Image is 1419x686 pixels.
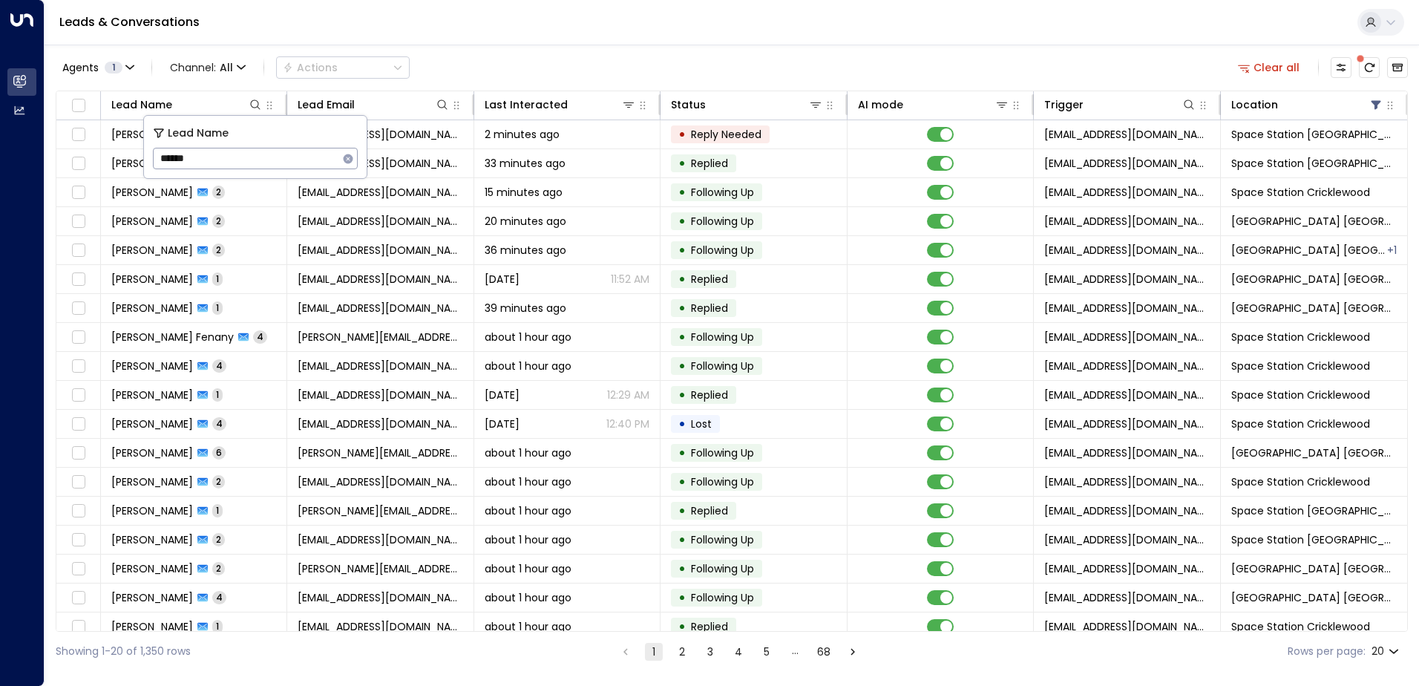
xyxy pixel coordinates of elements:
[1044,156,1209,171] span: leads@space-station.co.uk
[485,96,636,114] div: Last Interacted
[678,614,686,639] div: •
[220,62,233,73] span: All
[1044,359,1209,373] span: leads@space-station.co.uk
[111,185,193,200] span: Parth Ojha
[691,214,754,229] span: Following Up
[298,272,462,287] span: starry_thai@icloud.com
[298,185,462,200] span: parth10@gmail.com
[69,473,88,491] span: Toggle select row
[691,301,728,316] span: Replied
[678,209,686,234] div: •
[485,156,566,171] span: 33 minutes ago
[212,186,225,198] span: 2
[212,446,226,459] span: 6
[485,301,566,316] span: 39 minutes ago
[298,532,462,547] span: tanya_shukla@hotmail.com
[758,643,776,661] button: Go to page 5
[858,96,903,114] div: AI mode
[111,243,193,258] span: Pila Perry
[56,57,140,78] button: Agents1
[298,301,462,316] span: veromlopezv@gmail.com
[1044,330,1209,344] span: leads@space-station.co.uk
[1044,185,1209,200] span: leads@space-station.co.uk
[111,445,193,460] span: Sara Aljaf
[111,416,193,431] span: Muhammad Bilal
[678,527,686,552] div: •
[111,532,193,547] span: Tanya Shukla
[691,127,761,142] span: Reply Needed
[212,591,226,604] span: 4
[1231,416,1370,431] span: Space Station Cricklewood
[69,502,88,520] span: Toggle select row
[253,330,267,343] span: 4
[111,96,263,114] div: Lead Name
[678,498,686,523] div: •
[1231,330,1370,344] span: Space Station Cricklewood
[1231,474,1370,489] span: Space Station Cricklewood
[485,619,571,634] span: about 1 hour ago
[69,560,88,578] span: Toggle select row
[678,411,686,437] div: •
[485,243,566,258] span: 36 minutes ago
[485,532,571,547] span: about 1 hour ago
[485,127,560,142] span: 2 minutes ago
[1044,301,1209,316] span: leads@space-station.co.uk
[1044,127,1209,142] span: alisoncoll@me.com
[69,125,88,144] span: Toggle select row
[678,180,686,205] div: •
[111,474,193,489] span: Samad Ali-Abdullah
[485,330,571,344] span: about 1 hour ago
[1044,619,1209,634] span: leads@space-station.co.uk
[678,440,686,465] div: •
[1231,590,1397,605] span: Space Station St Johns Wood
[485,416,520,431] span: Aug 07, 2025
[691,532,754,547] span: Following Up
[212,533,225,546] span: 2
[212,301,223,314] span: 1
[69,299,88,318] span: Toggle select row
[212,272,223,285] span: 1
[611,272,649,287] p: 11:52 AM
[1044,272,1209,287] span: leads@space-station.co.uk
[1044,416,1209,431] span: leads@space-station.co.uk
[69,618,88,636] span: Toggle select row
[1231,388,1370,402] span: Space Station Cricklewood
[69,589,88,607] span: Toggle select row
[298,156,462,171] span: alisoncoll@me.com
[105,62,122,73] span: 1
[485,590,571,605] span: about 1 hour ago
[645,643,663,661] button: page 1
[212,475,225,488] span: 2
[814,643,833,661] button: Go to page 68
[69,241,88,260] span: Toggle select row
[283,61,338,74] div: Actions
[485,272,520,287] span: Yesterday
[607,388,649,402] p: 12:29 AM
[69,270,88,289] span: Toggle select row
[212,417,226,430] span: 4
[1231,301,1397,316] span: Space Station St Johns Wood
[678,324,686,350] div: •
[606,416,649,431] p: 12:40 PM
[56,644,191,659] div: Showing 1-20 of 1,350 rows
[485,214,566,229] span: 20 minutes ago
[1231,561,1397,576] span: Space Station Kilburn
[212,562,225,575] span: 2
[69,183,88,202] span: Toggle select row
[691,416,712,431] span: Lost
[691,388,728,402] span: Replied
[1331,57,1351,78] button: Customize
[276,56,410,79] button: Actions
[485,561,571,576] span: about 1 hour ago
[298,214,462,229] span: rabahabdellaoui80@gmail.com
[1231,359,1370,373] span: Space Station Cricklewood
[691,503,728,518] span: Replied
[671,96,706,114] div: Status
[298,127,462,142] span: alisoncoll@me.com
[701,643,719,661] button: Go to page 3
[1231,243,1386,258] span: Space Station Kilburn
[485,185,563,200] span: 15 minutes ago
[1231,127,1397,142] span: Space Station Swiss Cottage
[111,590,193,605] span: Piotr Kosedka
[212,244,225,256] span: 2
